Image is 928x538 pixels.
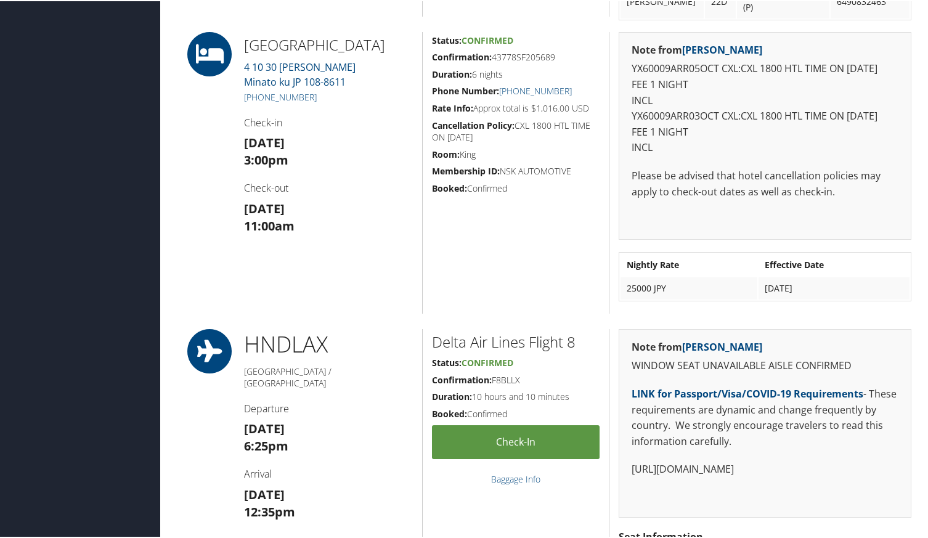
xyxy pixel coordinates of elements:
h5: [GEOGRAPHIC_DATA] / [GEOGRAPHIC_DATA] [244,364,413,388]
h4: Arrival [244,466,413,479]
strong: 11:00am [244,216,295,233]
h5: 6 nights [432,67,600,79]
strong: 3:00pm [244,150,288,167]
strong: Status: [432,356,462,367]
h5: F8BLLX [432,373,600,385]
strong: 6:25pm [244,436,288,453]
p: [URL][DOMAIN_NAME] [632,460,898,476]
strong: Cancellation Policy: [432,118,515,130]
h1: HND LAX [244,328,413,359]
a: [PHONE_NUMBER] [244,90,317,102]
th: Effective Date [759,253,910,275]
td: 25000 JPY [621,276,757,298]
a: Check-in [432,424,600,458]
p: YX60009ARR05OCT CXL:CXL 1800 HTL TIME ON [DATE] FEE 1 NIGHT INCL YX60009ARR03OCT CXL:CXL 1800 HTL... [632,60,898,155]
strong: Phone Number: [432,84,499,96]
strong: Note from [632,339,762,353]
a: [PERSON_NAME] [682,339,762,353]
strong: [DATE] [244,419,285,436]
strong: Booked: [432,407,467,418]
td: [DATE] [759,276,910,298]
strong: [DATE] [244,199,285,216]
h5: NSK AUTOMOTIVE [432,164,600,176]
strong: Status: [432,33,462,45]
h4: Departure [244,401,413,414]
strong: Membership ID: [432,164,500,176]
strong: 12:35pm [244,502,295,519]
h2: [GEOGRAPHIC_DATA] [244,33,413,54]
strong: [DATE] [244,133,285,150]
p: - These requirements are dynamic and change frequently by country. We strongly encourage traveler... [632,385,898,448]
a: Baggage Info [491,472,540,484]
strong: [DATE] [244,485,285,502]
span: Confirmed [462,33,513,45]
a: [PHONE_NUMBER] [499,84,572,96]
h2: Delta Air Lines Flight 8 [432,330,600,351]
a: [PERSON_NAME] [682,42,762,55]
strong: Confirmation: [432,373,492,385]
p: Please be advised that hotel cancellation policies may apply to check-out dates as well as check-in. [632,167,898,198]
strong: Note from [632,42,762,55]
h5: 43778SF205689 [432,50,600,62]
h5: Confirmed [432,407,600,419]
h5: Approx total is $1,016.00 USD [432,101,600,113]
span: Confirmed [462,356,513,367]
strong: Room: [432,147,460,159]
strong: Booked: [432,181,467,193]
strong: Duration: [432,67,472,79]
h4: Check-out [244,180,413,194]
a: 4 10 30 [PERSON_NAME]Minato ku JP 108-8611 [244,59,356,88]
h5: Confirmed [432,181,600,194]
strong: Rate Info: [432,101,473,113]
h5: 10 hours and 10 minutes [432,389,600,402]
strong: Confirmation: [432,50,492,62]
h5: King [432,147,600,160]
p: WINDOW SEAT UNAVAILABLE AISLE CONFIRMED [632,357,898,373]
a: LINK for Passport/Visa/COVID-19 Requirements [632,386,863,399]
h4: Check-in [244,115,413,128]
h5: CXL 1800 HTL TIME ON [DATE] [432,118,600,142]
th: Nightly Rate [621,253,757,275]
strong: Duration: [432,389,472,401]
